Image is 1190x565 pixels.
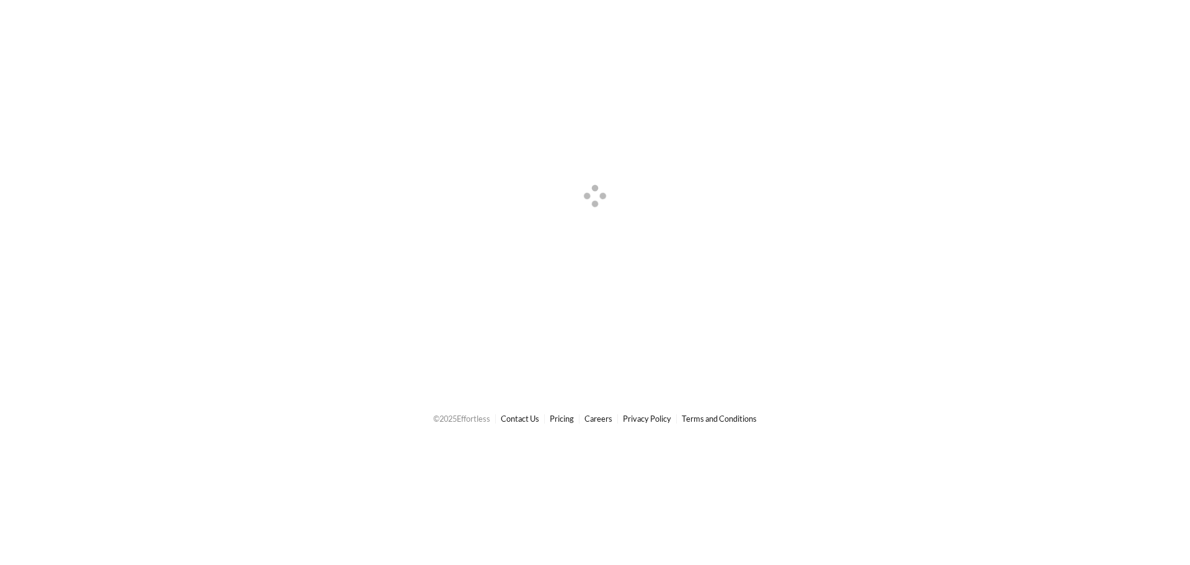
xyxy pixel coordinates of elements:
[550,414,574,424] a: Pricing
[433,414,490,424] span: © 2025 Effortless
[623,414,671,424] a: Privacy Policy
[682,414,757,424] a: Terms and Conditions
[584,414,612,424] a: Careers
[501,414,539,424] a: Contact Us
